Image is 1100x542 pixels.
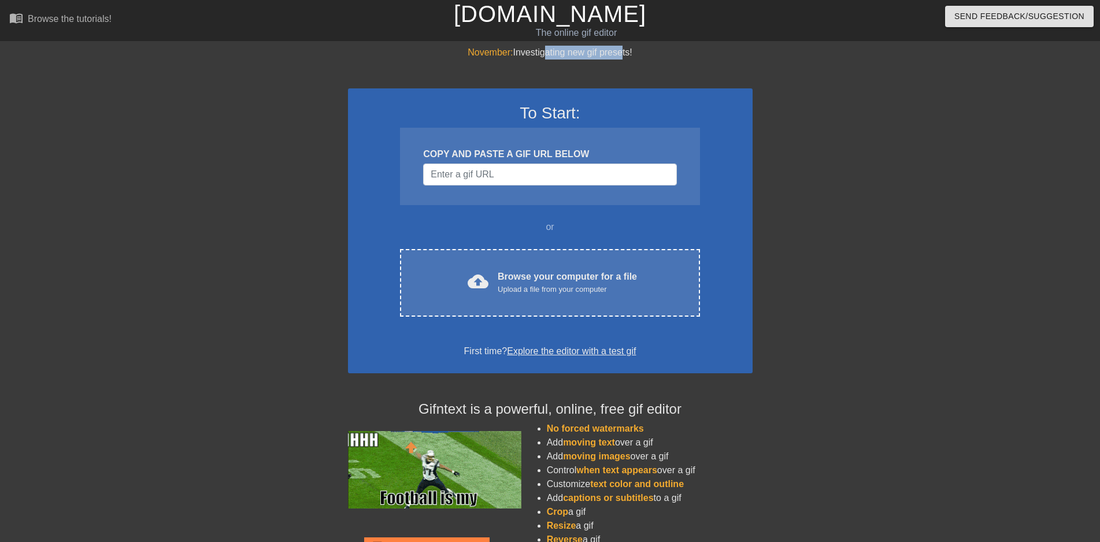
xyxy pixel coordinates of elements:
img: football_small.gif [348,431,521,508]
span: Send Feedback/Suggestion [954,9,1084,24]
div: Upload a file from your computer [498,284,637,295]
span: No forced watermarks [547,424,644,433]
button: Send Feedback/Suggestion [945,6,1094,27]
li: a gif [547,505,753,519]
a: Browse the tutorials! [9,11,112,29]
span: captions or subtitles [563,493,653,503]
div: First time? [363,344,738,358]
li: Add to a gif [547,491,753,505]
span: November: [468,47,513,57]
span: moving text [563,437,615,447]
h3: To Start: [363,103,738,123]
a: [DOMAIN_NAME] [454,1,646,27]
div: Browse your computer for a file [498,270,637,295]
li: a gif [547,519,753,533]
h4: Gifntext is a powerful, online, free gif editor [348,401,753,418]
div: COPY AND PASTE A GIF URL BELOW [423,147,676,161]
span: cloud_upload [468,271,488,292]
span: when text appears [576,465,657,475]
input: Username [423,164,676,185]
a: Explore the editor with a test gif [507,346,636,356]
li: Control over a gif [547,463,753,477]
div: or [378,220,723,234]
span: moving images [563,451,630,461]
span: Resize [547,521,576,530]
li: Add over a gif [547,436,753,450]
span: menu_book [9,11,23,25]
span: Crop [547,507,568,517]
div: The online gif editor [372,26,780,40]
li: Add over a gif [547,450,753,463]
div: Investigating new gif presets! [348,46,753,60]
span: text color and outline [590,479,684,489]
li: Customize [547,477,753,491]
div: Browse the tutorials! [28,14,112,24]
